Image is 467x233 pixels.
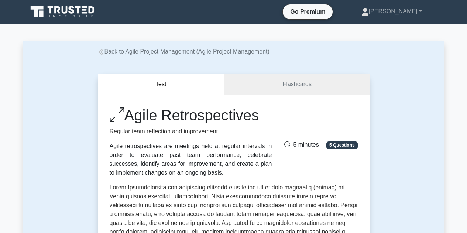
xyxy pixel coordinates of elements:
div: Agile retrospectives are meetings held at regular intervals in order to evaluate past team perfor... [110,142,272,177]
button: Test [98,74,225,95]
a: Go Premium [286,7,330,16]
p: Regular team reflection and improvement [110,127,272,136]
a: [PERSON_NAME] [344,4,440,19]
span: 5 minutes [284,141,319,148]
span: 5 Questions [326,141,357,149]
h1: Agile Retrospectives [110,106,272,124]
a: Flashcards [224,74,369,95]
a: Back to Agile Project Management (Agile Project Management) [98,48,269,55]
